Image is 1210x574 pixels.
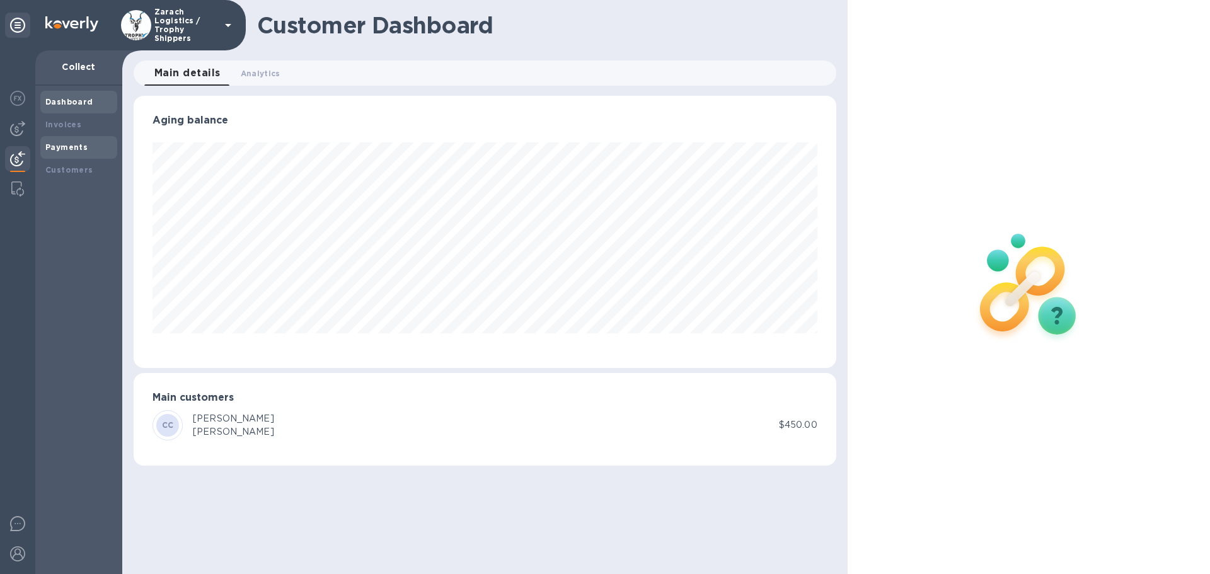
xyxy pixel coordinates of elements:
b: CC [162,420,174,430]
h3: Aging balance [153,115,817,127]
p: Collect [45,60,112,73]
div: [PERSON_NAME] [193,412,274,425]
b: Customers [45,165,93,175]
img: Foreign exchange [10,91,25,106]
h3: Main customers [153,392,817,404]
b: Dashboard [45,97,93,106]
span: Analytics [241,67,280,80]
span: Main details [154,64,221,82]
div: [PERSON_NAME] [193,425,274,439]
h1: Customer Dashboard [257,12,827,38]
p: $450.00 [779,418,817,432]
p: Zarach Logistics / Trophy Shippers [154,8,217,43]
b: Invoices [45,120,81,129]
div: Unpin categories [5,13,30,38]
b: Payments [45,142,88,152]
img: Logo [45,16,98,32]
